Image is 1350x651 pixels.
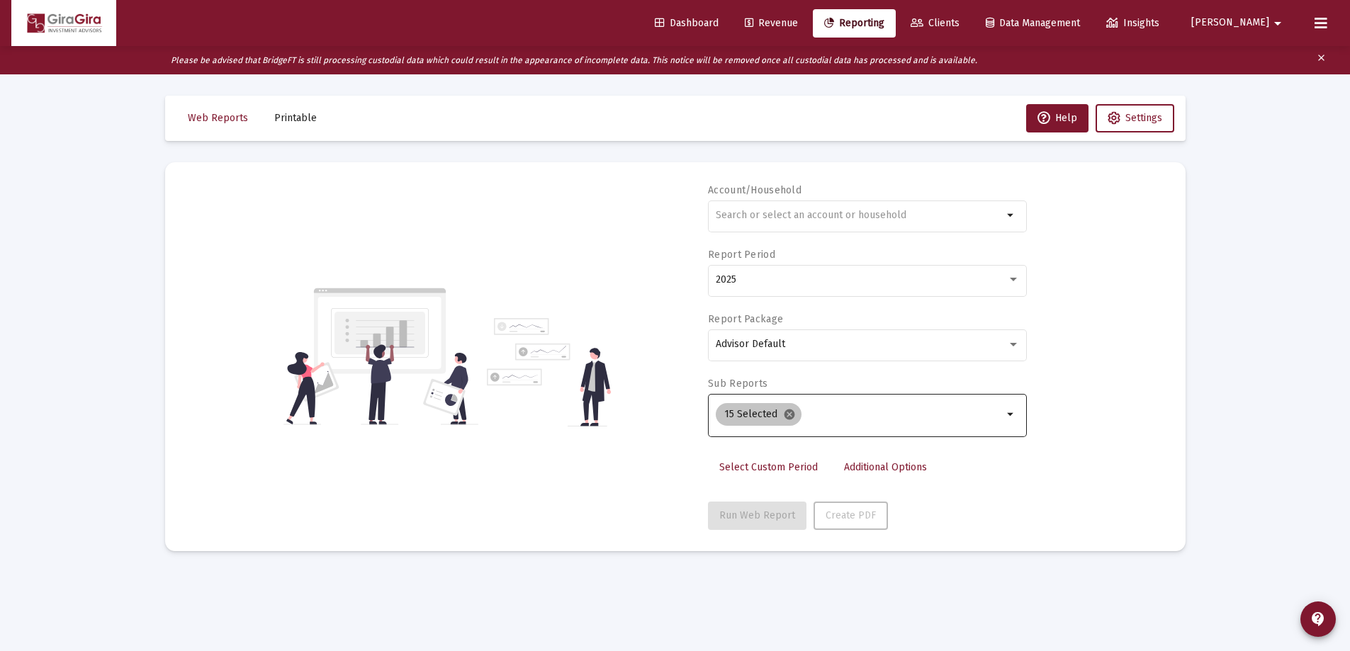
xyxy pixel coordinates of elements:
[487,318,611,426] img: reporting-alt
[708,378,767,390] label: Sub Reports
[1003,207,1020,224] mat-icon: arrow_drop_down
[708,184,801,196] label: Account/Household
[1096,104,1174,132] button: Settings
[1037,112,1077,124] span: Help
[171,55,977,65] i: Please be advised that BridgeFT is still processing custodial data which could result in the appe...
[844,461,927,473] span: Additional Options
[708,502,806,530] button: Run Web Report
[716,210,1003,221] input: Search or select an account or household
[745,17,798,29] span: Revenue
[824,17,884,29] span: Reporting
[1003,406,1020,423] mat-icon: arrow_drop_down
[1095,9,1171,38] a: Insights
[1316,50,1327,71] mat-icon: clear
[1174,9,1303,37] button: [PERSON_NAME]
[176,104,259,132] button: Web Reports
[733,9,809,38] a: Revenue
[899,9,971,38] a: Clients
[1125,112,1162,124] span: Settings
[716,273,736,285] span: 2025
[1026,104,1089,132] button: Help
[719,509,795,521] span: Run Web Report
[974,9,1091,38] a: Data Management
[719,461,818,473] span: Select Custom Period
[708,249,775,261] label: Report Period
[986,17,1080,29] span: Data Management
[783,408,796,421] mat-icon: cancel
[274,112,317,124] span: Printable
[1310,611,1327,628] mat-icon: contact_support
[716,403,801,426] mat-chip: 15 Selected
[1191,17,1269,29] span: [PERSON_NAME]
[826,509,876,521] span: Create PDF
[655,17,719,29] span: Dashboard
[813,9,896,38] a: Reporting
[716,338,785,350] span: Advisor Default
[814,502,888,530] button: Create PDF
[283,286,478,426] img: reporting
[911,17,960,29] span: Clients
[188,112,248,124] span: Web Reports
[716,400,1003,429] mat-chip-list: Selection
[263,104,328,132] button: Printable
[1269,9,1286,38] mat-icon: arrow_drop_down
[708,313,783,325] label: Report Package
[643,9,730,38] a: Dashboard
[22,9,106,38] img: Dashboard
[1106,17,1159,29] span: Insights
